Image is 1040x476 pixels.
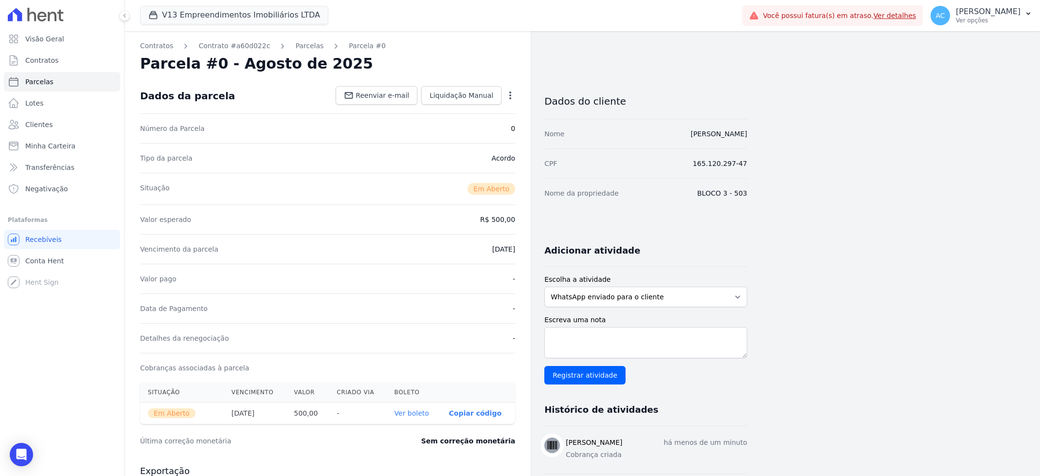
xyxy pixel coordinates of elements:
[544,404,658,416] h3: Histórico de atividades
[140,6,328,24] button: V13 Empreendimentos Imobiliários LTDA
[140,153,193,163] dt: Tipo da parcela
[4,251,120,271] a: Conta Hent
[4,29,120,49] a: Visão Geral
[4,51,120,70] a: Contratos
[430,91,493,100] span: Liquidação Manual
[140,363,249,373] dt: Cobranças associadas à parcela
[394,409,429,417] a: Ver boleto
[25,184,68,194] span: Negativação
[356,91,409,100] span: Reenviar e-mail
[956,7,1021,17] p: [PERSON_NAME]
[25,34,64,44] span: Visão Geral
[329,383,386,403] th: Criado via
[693,159,747,168] dd: 165.120.297-47
[286,403,329,424] th: 500,00
[663,438,747,448] p: há menos de um minuto
[467,183,515,195] span: Em Aberto
[544,245,640,256] h3: Adicionar atividade
[691,130,747,138] a: [PERSON_NAME]
[492,244,515,254] dd: [DATE]
[8,214,116,226] div: Plataformas
[923,2,1040,29] button: AC [PERSON_NAME] Ver opções
[544,366,626,384] input: Registrar atividade
[140,124,205,133] dt: Número da Parcela
[25,55,58,65] span: Contratos
[480,215,515,224] dd: R$ 500,00
[4,179,120,199] a: Negativação
[25,77,54,87] span: Parcelas
[25,163,74,172] span: Transferências
[10,443,33,466] div: Open Intercom Messenger
[295,41,323,51] a: Parcelas
[140,41,515,51] nav: Breadcrumb
[544,188,619,198] dt: Nome da propriedade
[4,93,120,113] a: Lotes
[140,215,191,224] dt: Valor esperado
[198,41,270,51] a: Contrato #a60d022c
[25,98,44,108] span: Lotes
[25,235,62,244] span: Recebíveis
[449,409,502,417] button: Copiar código
[329,403,386,424] th: -
[140,41,173,51] a: Contratos
[513,274,515,284] dd: -
[4,115,120,134] a: Clientes
[148,408,196,418] span: Em Aberto
[513,304,515,313] dd: -
[140,183,170,195] dt: Situação
[956,17,1021,24] p: Ver opções
[140,55,373,73] h2: Parcela #0 - Agosto de 2025
[349,41,386,51] a: Parcela #0
[544,129,564,139] dt: Nome
[140,244,218,254] dt: Vencimento da parcela
[140,90,235,102] div: Dados da parcela
[4,72,120,92] a: Parcelas
[936,12,945,19] span: AC
[25,120,53,129] span: Clientes
[763,11,916,21] span: Você possui fatura(s) em atraso.
[140,304,208,313] dt: Data de Pagamento
[4,158,120,177] a: Transferências
[544,275,747,285] label: Escolha a atividade
[140,333,229,343] dt: Detalhes da renegociação
[566,438,622,448] h3: [PERSON_NAME]
[544,95,747,107] h3: Dados do cliente
[421,86,502,105] a: Liquidação Manual
[140,274,177,284] dt: Valor pago
[513,333,515,343] dd: -
[4,230,120,249] a: Recebíveis
[224,383,287,403] th: Vencimento
[140,436,362,446] dt: Última correção monetária
[544,315,747,325] label: Escreva uma nota
[25,256,64,266] span: Conta Hent
[336,86,417,105] a: Reenviar e-mail
[566,450,747,460] p: Cobrança criada
[25,141,75,151] span: Minha Carteira
[387,383,441,403] th: Boleto
[286,383,329,403] th: Valor
[224,403,287,424] th: [DATE]
[544,159,557,168] dt: CPF
[140,383,224,403] th: Situação
[874,12,916,19] a: Ver detalhes
[697,188,747,198] dd: BLOCO 3 - 503
[492,153,516,163] dd: Acordo
[421,436,515,446] dd: Sem correção monetária
[511,124,515,133] dd: 0
[4,136,120,156] a: Minha Carteira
